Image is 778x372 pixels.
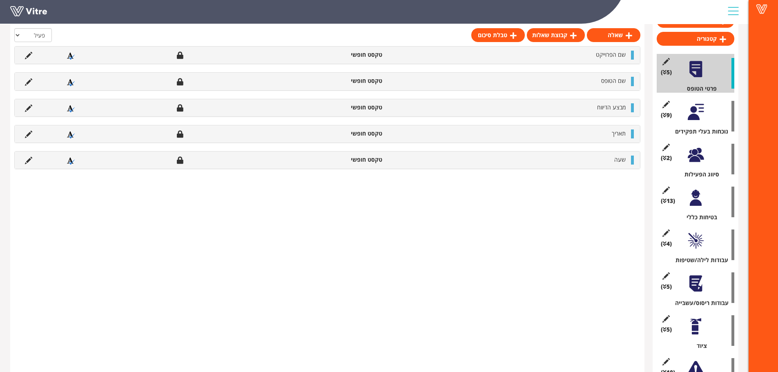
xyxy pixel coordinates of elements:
span: שם הטופס [601,77,626,85]
a: שאלה [587,28,640,42]
a: קטגוריה [657,32,734,46]
div: ציוד [663,342,734,350]
div: עבודות לילה/שטיפות [663,256,734,264]
a: קבוצת שאלות [527,28,585,42]
li: טקסט חופשי [295,156,386,164]
li: טקסט חופשי [295,129,386,138]
span: מבצע הדיווח [597,103,626,111]
span: שם הפרוייקט [596,51,626,58]
li: טקסט חופשי [295,103,386,111]
span: (5 ) [661,68,672,76]
a: טבלת סיכום [471,28,525,42]
span: (13 ) [661,197,675,205]
div: בטיחות כללי [663,213,734,221]
li: טקסט חופשי [295,77,386,85]
span: (4 ) [661,240,672,248]
span: שעה [614,156,626,163]
span: תאריך [612,129,626,137]
div: סיווג הפעילות [663,170,734,178]
div: עבודות ריסוס/עשבייה [663,299,734,307]
div: פרטי הטופס [663,85,734,93]
span: (2 ) [661,154,672,162]
span: (9 ) [661,111,672,119]
li: טקסט חופשי [295,51,386,59]
div: נוכחות בעלי תפקידים [663,127,734,136]
span: (5 ) [661,325,672,334]
span: (5 ) [661,283,672,291]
